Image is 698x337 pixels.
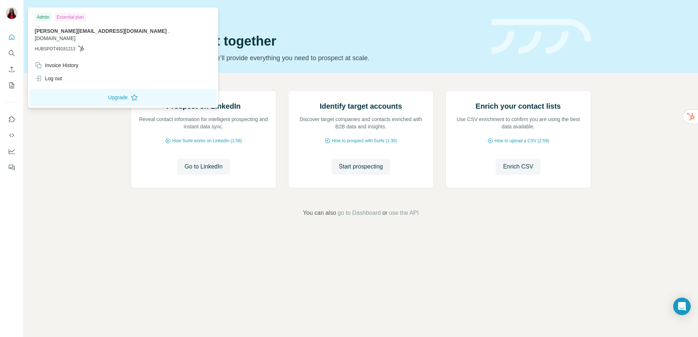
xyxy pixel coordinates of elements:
[476,101,561,111] h2: Enrich your contact lists
[496,159,541,175] button: Enrich CSV
[168,28,170,34] span: .
[338,209,381,217] button: go to Dashboard
[138,116,269,130] p: Reveal contact information for intelligent prospecting and instant data sync.
[503,162,533,171] span: Enrich CSV
[332,137,397,144] span: How to prospect with Surfe (1:30)
[6,31,18,44] button: Quick start
[131,34,483,49] h1: Let’s prospect together
[35,46,75,52] span: HUBSPOT49181213
[320,101,402,111] h2: Identify target accounts
[177,159,230,175] button: Go to LinkedIn
[35,75,62,82] div: Log out
[172,137,242,144] span: How Surfe works on LinkedIn (1:58)
[495,137,549,144] span: How to upload a CSV (2:59)
[6,7,18,19] img: Avatar
[389,209,419,217] button: use the API
[6,129,18,142] button: Use Surfe API
[184,162,222,171] span: Go to LinkedIn
[54,13,86,22] div: Essential plan
[35,28,167,34] span: [PERSON_NAME][EMAIL_ADDRESS][DOMAIN_NAME]
[6,145,18,158] button: Dashboard
[30,89,216,106] button: Upgrade
[6,79,18,92] button: My lists
[382,209,387,217] span: or
[131,13,483,21] div: Quick start
[6,47,18,60] button: Search
[6,161,18,174] button: Feedback
[6,63,18,76] button: Enrich CSV
[35,35,76,41] span: [DOMAIN_NAME]
[331,159,390,175] button: Start prospecting
[131,53,483,63] p: Pick your starting point and we’ll provide everything you need to prospect at scale.
[6,113,18,126] button: Use Surfe on LinkedIn
[303,209,336,217] span: You can also
[491,19,591,54] img: banner
[453,116,583,130] p: Use CSV enrichment to confirm you are using the best data available.
[673,298,691,315] div: Open Intercom Messenger
[339,162,383,171] span: Start prospecting
[296,116,426,130] p: Discover target companies and contacts enriched with B2B data and insights.
[35,13,51,22] div: Admin
[35,62,78,69] div: Invoice History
